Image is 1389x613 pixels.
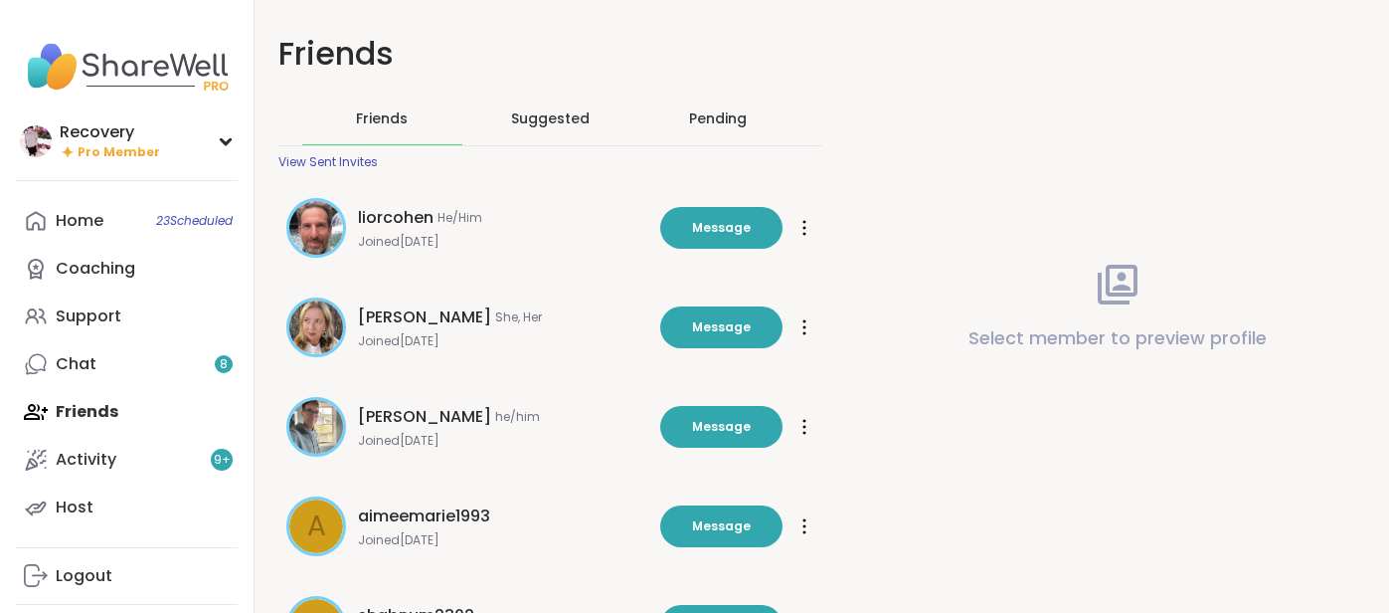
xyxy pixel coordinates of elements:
[16,436,238,484] a: Activity9+
[16,340,238,388] a: Chat8
[56,353,96,375] div: Chat
[278,154,378,170] div: View Sent Invites
[56,210,103,232] div: Home
[156,213,233,229] span: 23 Scheduled
[16,197,238,245] a: Home23Scheduled
[495,409,540,425] span: he/him
[60,121,160,143] div: Recovery
[220,356,228,373] span: 8
[689,108,747,128] div: Pending
[56,306,121,327] div: Support
[289,201,343,255] img: liorcohen
[16,552,238,600] a: Logout
[660,306,782,348] button: Message
[358,433,648,449] span: Joined [DATE]
[660,406,782,448] button: Message
[495,309,542,325] span: She, Her
[278,32,822,77] h1: Friends
[358,505,490,528] span: aimeemarie1993
[78,144,160,161] span: Pro Member
[289,301,343,354] img: Jmueller
[56,565,112,587] div: Logout
[16,32,238,102] img: ShareWell Nav Logo
[358,206,434,230] span: liorcohen
[692,418,751,436] span: Message
[307,506,326,547] span: a
[511,108,590,128] span: Suggested
[56,497,93,518] div: Host
[660,506,782,547] button: Message
[437,210,482,226] span: He/Him
[692,318,751,336] span: Message
[358,234,648,250] span: Joined [DATE]
[356,108,408,128] span: Friends
[56,258,135,280] div: Coaching
[358,532,648,548] span: Joined [DATE]
[968,324,1267,352] p: Select member to preview profile
[358,306,491,329] span: [PERSON_NAME]
[692,219,751,237] span: Message
[16,484,238,531] a: Host
[16,245,238,293] a: Coaching
[20,125,52,157] img: Recovery
[692,517,751,535] span: Message
[56,449,116,471] div: Activity
[16,293,238,340] a: Support
[660,207,782,249] button: Message
[214,452,231,469] span: 9 +
[358,333,648,349] span: Joined [DATE]
[358,405,491,429] span: [PERSON_NAME]
[289,400,343,454] img: Vance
